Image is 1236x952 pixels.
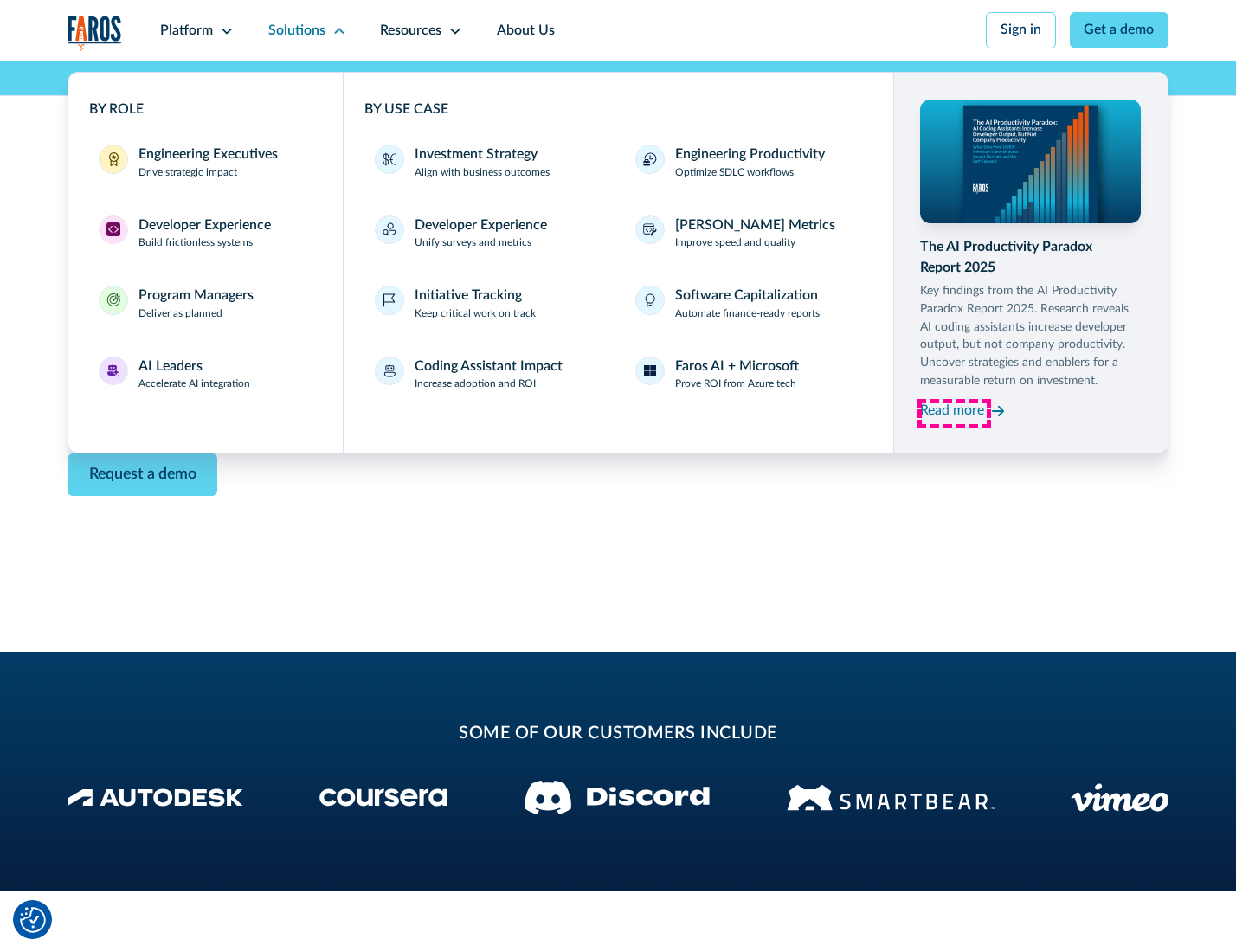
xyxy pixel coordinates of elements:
img: Autodesk Logo [68,788,243,807]
p: Build frictionless systems [138,235,253,251]
img: Engineering Executives [106,152,120,166]
div: Software Capitalization [675,286,818,306]
button: Cookie Settings [20,907,46,933]
p: Unify surveys and metrics [415,235,531,251]
a: Developer ExperienceDeveloper ExperienceBuild frictionless systems [89,205,323,262]
img: Program Managers [106,293,120,307]
img: Revisit consent button [20,907,46,933]
a: Software CapitalizationAutomate finance-ready reports [625,275,872,332]
div: Solutions [268,21,325,42]
img: AI Leaders [106,364,120,378]
p: Drive strategic impact [138,165,237,181]
a: Contact Modal [68,453,218,496]
a: Program ManagersProgram ManagersDeliver as planned [89,275,323,332]
h2: some of our customers include [205,721,1031,747]
img: Discord logo [525,781,710,814]
p: Prove ROI from Azure tech [675,376,796,392]
div: Platform [160,21,213,42]
img: Vimeo logo [1071,783,1168,812]
p: Keep critical work on track [415,306,536,322]
p: Automate finance-ready reports [675,306,820,322]
a: Coding Assistant ImpactIncrease adoption and ROI [364,346,611,403]
p: Improve speed and quality [675,235,795,251]
div: Engineering Productivity [675,145,825,165]
a: AI LeadersAI LeadersAccelerate AI integration [89,346,323,403]
img: Coursera Logo [319,788,447,807]
a: Sign in [986,12,1056,48]
p: Optimize SDLC workflows [675,165,794,181]
img: Smartbear Logo [787,782,995,814]
div: Initiative Tracking [415,286,522,306]
div: BY USE CASE [364,100,872,120]
a: Engineering ExecutivesEngineering ExecutivesDrive strategic impact [89,134,323,191]
img: Logo of the analytics and reporting company Faros. [68,16,123,51]
div: [PERSON_NAME] Metrics [675,215,835,236]
p: Deliver as planned [138,306,222,322]
div: The AI Productivity Paradox Report 2025 [920,237,1140,279]
div: Engineering Executives [138,145,278,165]
a: home [68,16,123,51]
p: Align with business outcomes [415,165,550,181]
a: Get a demo [1070,12,1169,48]
div: AI Leaders [138,357,203,377]
div: Read more [920,401,984,421]
p: Increase adoption and ROI [415,376,536,392]
a: Investment StrategyAlign with business outcomes [364,134,611,191]
a: Engineering ProductivityOptimize SDLC workflows [625,134,872,191]
div: Faros AI + Microsoft [675,357,799,377]
div: Resources [380,21,441,42]
div: Coding Assistant Impact [415,357,563,377]
div: Developer Experience [415,215,547,236]
a: [PERSON_NAME] MetricsImprove speed and quality [625,205,872,262]
a: The AI Productivity Paradox Report 2025Key findings from the AI Productivity Paradox Report 2025.... [920,100,1140,424]
p: Accelerate AI integration [138,376,250,392]
div: Investment Strategy [415,145,538,165]
a: Faros AI + MicrosoftProve ROI from Azure tech [625,346,872,403]
div: BY ROLE [89,100,323,120]
p: Key findings from the AI Productivity Paradox Report 2025. Research reveals AI coding assistants ... [920,282,1140,390]
a: Initiative TrackingKeep critical work on track [364,275,611,332]
a: Developer ExperienceUnify surveys and metrics [364,205,611,262]
img: Developer Experience [106,222,120,236]
div: Developer Experience [138,215,271,236]
div: Program Managers [138,286,254,306]
nav: Solutions [68,61,1169,453]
